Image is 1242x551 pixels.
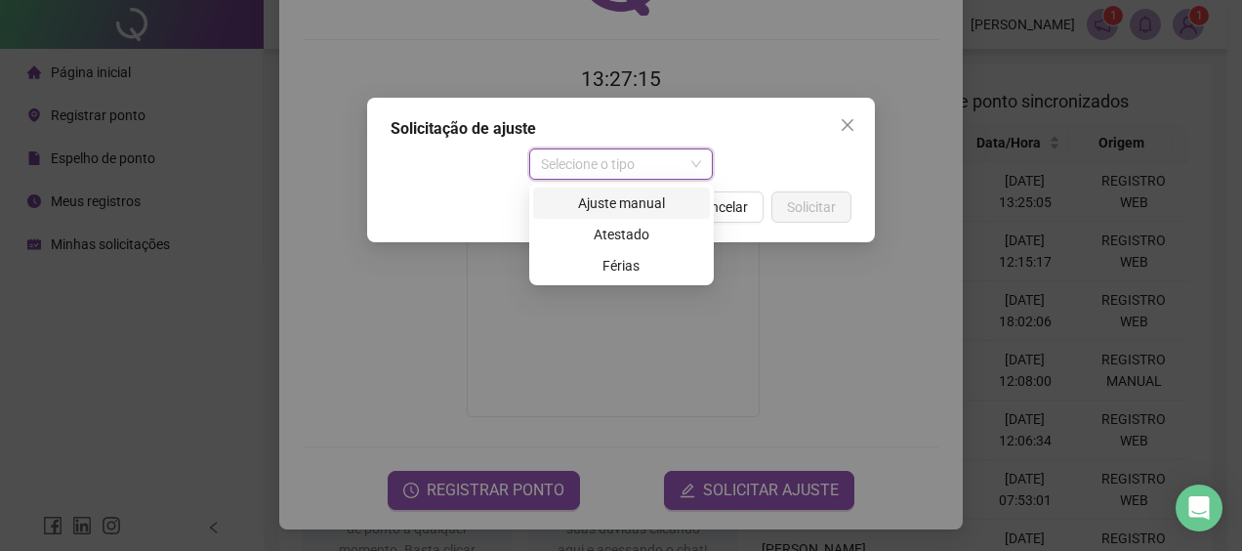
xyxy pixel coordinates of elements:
div: Atestado [545,224,698,245]
div: Ajuste manual [545,192,698,214]
button: Cancelar [679,191,764,223]
div: Solicitação de ajuste [391,117,851,141]
span: close [840,117,855,133]
div: Férias [533,250,710,281]
span: Cancelar [694,196,748,218]
button: Solicitar [771,191,851,223]
div: Open Intercom Messenger [1176,485,1222,531]
div: Ajuste manual [533,188,710,219]
div: Atestado [533,219,710,250]
div: Férias [545,255,698,276]
span: Selecione o tipo [541,149,702,179]
button: Close [832,109,863,141]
